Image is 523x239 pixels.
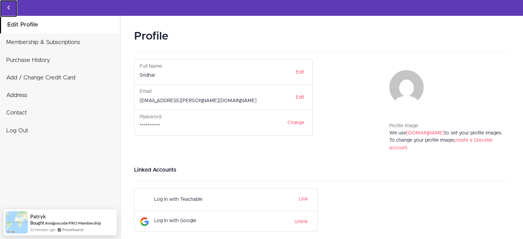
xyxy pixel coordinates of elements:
[6,211,28,233] img: provesource social proof notification image
[140,63,162,70] label: Full Name
[297,195,308,203] button: Link
[389,130,504,159] div: We use to set your profile images. To change your profile image, .
[140,88,152,95] label: Email
[291,66,309,78] a: Edit
[134,28,509,45] h2: Profile
[30,214,46,219] span: Patryk
[294,217,308,225] a: Unlink
[134,166,509,174] h3: Linked Accounts
[283,117,309,129] a: Change
[45,220,101,226] a: Amigoscode PRO Membership
[154,193,264,206] div: Log in with Teachable
[1,16,120,33] a: Edit Profile
[389,138,492,150] a: create a Gravatar account
[62,227,84,232] a: ProveSource
[389,122,504,130] div: Profile Image
[291,91,309,103] a: Edit
[154,215,264,227] div: Log in with Google
[299,197,308,202] a: Link
[389,70,424,105] img: sridhar.indarapu@gmail.com
[406,131,444,135] a: [DOMAIN_NAME]
[4,3,13,12] svg: Back to courses
[140,113,161,121] label: Password
[140,217,149,226] img: Google Logo
[30,220,44,226] span: Bought
[30,227,55,232] span: 22 minutes ago
[140,97,257,105] label: [EMAIL_ADDRESS][PERSON_NAME][DOMAIN_NAME]
[140,72,155,79] label: Sridhar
